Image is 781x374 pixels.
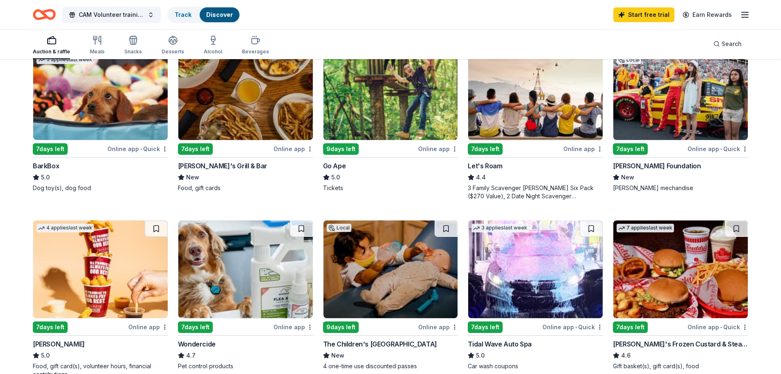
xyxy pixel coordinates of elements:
[41,351,50,360] span: 5.0
[707,36,748,52] button: Search
[468,220,603,318] img: Image for Tidal Wave Auto Spa
[323,42,458,192] a: Image for Go Ape1 applylast week9days leftOnline appGo Ape5.0Tickets
[613,42,748,140] img: Image for Joey Logano Foundation
[323,339,437,349] div: The Children's [GEOGRAPHIC_DATA]
[33,42,168,140] img: Image for BarkBox
[468,321,503,333] div: 7 days left
[167,7,240,23] button: TrackDiscover
[33,5,56,24] a: Home
[323,161,346,171] div: Go Ape
[617,56,641,64] div: Local
[90,32,105,59] button: Meals
[90,48,105,55] div: Meals
[33,143,68,155] div: 7 days left
[175,11,191,18] a: Track
[542,322,603,332] div: Online app Quick
[720,324,722,330] span: •
[722,39,742,49] span: Search
[33,48,70,55] div: Auction & raffle
[178,321,213,333] div: 7 days left
[613,143,648,155] div: 7 days left
[79,10,144,20] span: CAM Volunteer training 2025
[33,339,85,349] div: [PERSON_NAME]
[331,172,340,182] span: 5.0
[178,161,267,171] div: [PERSON_NAME]'s Grill & Bar
[613,220,748,318] img: Image for Freddy's Frozen Custard & Steakburgers
[178,220,313,318] img: Image for Wondercide
[688,322,748,332] div: Online app Quick
[33,321,68,333] div: 7 days left
[476,172,486,182] span: 4.4
[178,362,313,370] div: Pet control products
[62,7,161,23] button: CAM Volunteer training 2025
[471,224,529,232] div: 3 applies last week
[33,220,168,318] img: Image for Sheetz
[33,161,59,171] div: BarkBox
[140,146,142,152] span: •
[33,42,168,192] a: Image for BarkBoxTop rated5 applieslast week7days leftOnline app•QuickBarkBox5.0Dog toy(s), dog food
[186,351,196,360] span: 4.7
[186,172,199,182] span: New
[613,184,748,192] div: [PERSON_NAME] mechandise
[575,324,577,330] span: •
[613,220,748,370] a: Image for Freddy's Frozen Custard & Steakburgers7 applieslast week7days leftOnline app•Quick[PERS...
[178,184,313,192] div: Food, gift cards
[468,161,502,171] div: Let's Roam
[418,144,458,154] div: Online app
[613,321,648,333] div: 7 days left
[323,362,458,370] div: 4 one-time use discounted passes
[418,322,458,332] div: Online app
[206,11,233,18] a: Discover
[323,321,359,333] div: 9 days left
[124,32,142,59] button: Snacks
[323,143,359,155] div: 9 days left
[323,42,458,140] img: Image for Go Ape
[323,220,458,370] a: Image for The Children's Museum of WilmingtonLocal9days leftOnline appThe Children's [GEOGRAPHIC_...
[273,322,313,332] div: Online app
[678,7,737,22] a: Earn Rewards
[468,184,603,200] div: 3 Family Scavenger [PERSON_NAME] Six Pack ($270 Value), 2 Date Night Scavenger [PERSON_NAME] Two ...
[204,32,222,59] button: Alcohol
[36,224,94,232] div: 4 applies last week
[162,48,184,55] div: Desserts
[323,220,458,318] img: Image for The Children's Museum of Wilmington
[468,339,531,349] div: Tidal Wave Auto Spa
[613,161,701,171] div: [PERSON_NAME] Foundation
[162,32,184,59] button: Desserts
[331,351,344,360] span: New
[468,42,603,140] img: Image for Let's Roam
[688,144,748,154] div: Online app Quick
[204,48,222,55] div: Alcohol
[468,143,503,155] div: 7 days left
[178,42,313,140] img: Image for J.R. Cash's Grill & Bar
[613,362,748,370] div: Gift basket(s), gift card(s), food
[323,184,458,192] div: Tickets
[621,351,631,360] span: 4.6
[242,32,269,59] button: Beverages
[41,172,50,182] span: 5.0
[613,339,748,349] div: [PERSON_NAME]'s Frozen Custard & Steakburgers
[242,48,269,55] div: Beverages
[178,339,216,349] div: Wondercide
[621,172,634,182] span: New
[476,351,485,360] span: 5.0
[178,143,213,155] div: 7 days left
[613,42,748,192] a: Image for Joey Logano Foundation1 applylast weekLocal7days leftOnline app•Quick[PERSON_NAME] Foun...
[33,184,168,192] div: Dog toy(s), dog food
[617,224,674,232] div: 7 applies last week
[178,42,313,192] a: Image for J.R. Cash's Grill & BarLocal7days leftOnline app[PERSON_NAME]'s Grill & BarNewFood, gif...
[468,220,603,370] a: Image for Tidal Wave Auto Spa3 applieslast week7days leftOnline app•QuickTidal Wave Auto Spa5.0Ca...
[273,144,313,154] div: Online app
[33,32,70,59] button: Auction & raffle
[178,220,313,370] a: Image for Wondercide7days leftOnline appWondercide4.7Pet control products
[563,144,603,154] div: Online app
[613,7,674,22] a: Start free trial
[327,224,351,232] div: Local
[720,146,722,152] span: •
[128,322,168,332] div: Online app
[468,362,603,370] div: Car wash coupons
[36,55,94,64] div: 5 applies last week
[468,42,603,200] a: Image for Let's Roam7days leftOnline appLet's Roam4.43 Family Scavenger [PERSON_NAME] Six Pack ($...
[124,48,142,55] div: Snacks
[107,144,168,154] div: Online app Quick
